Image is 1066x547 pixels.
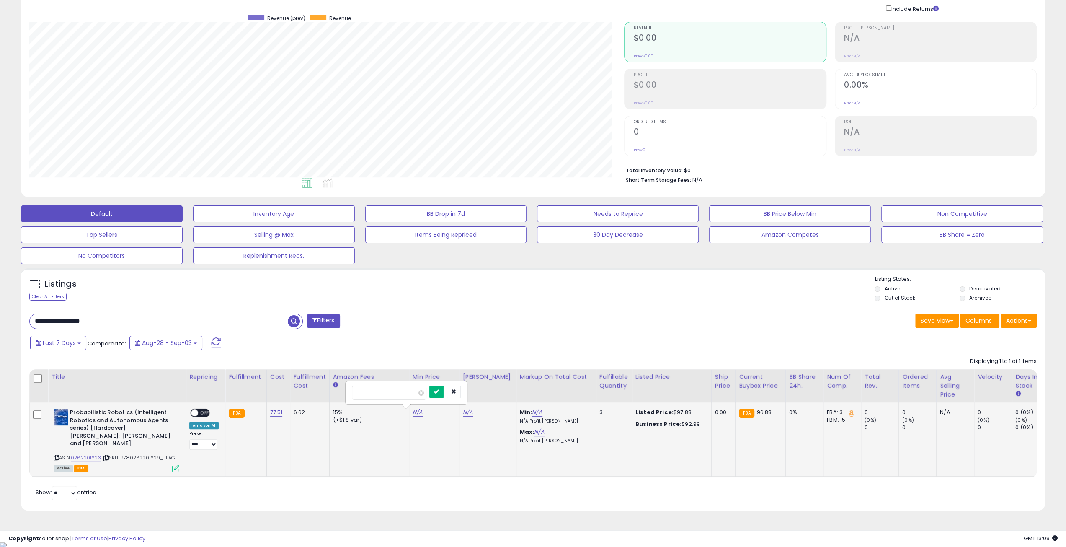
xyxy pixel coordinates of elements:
[294,409,323,416] div: 6.62
[189,431,219,450] div: Preset:
[692,176,702,184] span: N/A
[827,373,857,390] div: Num of Comp.
[625,165,1030,175] li: $0
[270,408,283,417] a: 77.51
[463,408,473,417] a: N/A
[881,226,1043,243] button: BB Share = Zero
[902,373,933,390] div: Ordered Items
[844,33,1036,44] h2: N/A
[198,410,212,417] span: OFF
[229,409,244,418] small: FBA
[1015,417,1027,423] small: (0%)
[1024,534,1058,542] span: 2025-09-11 13:09 GMT
[978,373,1008,381] div: Velocity
[365,205,527,222] button: BB Drop in 7d
[884,294,915,301] label: Out of Stock
[635,373,708,381] div: Listed Price
[70,409,172,450] b: Probabilistic Robotics (Intelligent Robotics and Autonomous Agents series) [Hardcover] [PERSON_NA...
[789,373,820,390] div: BB Share 24h.
[54,409,179,471] div: ASIN:
[8,534,39,542] strong: Copyright
[715,373,732,390] div: Ship Price
[1001,314,1037,328] button: Actions
[978,409,1012,416] div: 0
[844,80,1036,91] h2: 0.00%
[1015,424,1049,431] div: 0 (0%)
[21,247,183,264] button: No Competitors
[1015,373,1046,390] div: Days In Stock
[844,26,1036,31] span: Profit [PERSON_NAME]
[532,408,542,417] a: N/A
[36,488,96,496] span: Show: entries
[74,465,88,472] span: FBA
[229,373,263,381] div: Fulfillment
[844,73,1036,78] span: Avg. Buybox Share
[537,226,699,243] button: 30 Day Decrease
[635,420,705,428] div: $92.99
[333,373,405,381] div: Amazon Fees
[902,424,936,431] div: 0
[520,418,589,424] p: N/A Profit [PERSON_NAME]
[193,205,355,222] button: Inventory Age
[756,408,772,416] span: 96.88
[633,80,826,91] h2: $0.00
[43,339,76,347] span: Last 7 Days
[940,373,970,399] div: Avg Selling Price
[108,534,145,542] a: Privacy Policy
[884,285,900,292] label: Active
[970,358,1037,366] div: Displaying 1 to 1 of 1 items
[21,226,183,243] button: Top Sellers
[633,148,645,153] small: Prev: 0
[633,120,826,124] span: Ordered Items
[520,408,532,416] b: Min:
[633,73,826,78] span: Profit
[635,408,674,416] b: Listed Price:
[969,294,992,301] label: Archived
[129,336,202,350] button: Aug-28 - Sep-03
[333,381,338,389] small: Amazon Fees.
[102,454,175,461] span: | SKU: 9780262201629_FBAG
[844,54,860,59] small: Prev: N/A
[333,416,403,424] div: (+$1.8 var)
[463,373,513,381] div: [PERSON_NAME]
[844,148,860,153] small: Prev: N/A
[865,424,898,431] div: 0
[625,167,682,174] b: Total Inventory Value:
[599,409,625,416] div: 3
[516,369,596,402] th: The percentage added to the cost of goods (COGS) that forms the calculator for Min & Max prices.
[44,278,77,290] h5: Listings
[307,314,340,328] button: Filters
[333,409,403,416] div: 15%
[881,205,1043,222] button: Non Competitive
[633,101,653,106] small: Prev: $0.00
[520,438,589,444] p: N/A Profit [PERSON_NAME]
[865,409,898,416] div: 0
[1015,409,1049,416] div: 0 (0%)
[739,409,754,418] small: FBA
[54,409,68,425] img: 41KlEnTbxHL._SL40_.jpg
[915,314,959,328] button: Save View
[865,417,876,423] small: (0%)
[270,373,287,381] div: Cost
[189,422,219,429] div: Amazon AI
[520,373,592,381] div: Markup on Total Cost
[709,205,871,222] button: BB Price Below Min
[29,293,67,301] div: Clear All Filters
[365,226,527,243] button: Items Being Repriced
[827,409,854,416] div: FBA: 3
[875,275,1045,283] p: Listing States:
[599,373,628,390] div: Fulfillable Quantity
[635,420,681,428] b: Business Price:
[52,373,182,381] div: Title
[739,373,782,390] div: Current Buybox Price
[537,205,699,222] button: Needs to Reprice
[8,535,145,543] div: seller snap | |
[625,176,691,184] b: Short Term Storage Fees:
[940,409,968,416] div: N/A
[865,373,895,390] div: Total Rev.
[1015,390,1020,398] small: Days In Stock.
[520,428,534,436] b: Max:
[267,15,305,22] span: Revenue (prev)
[965,316,992,325] span: Columns
[902,409,936,416] div: 0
